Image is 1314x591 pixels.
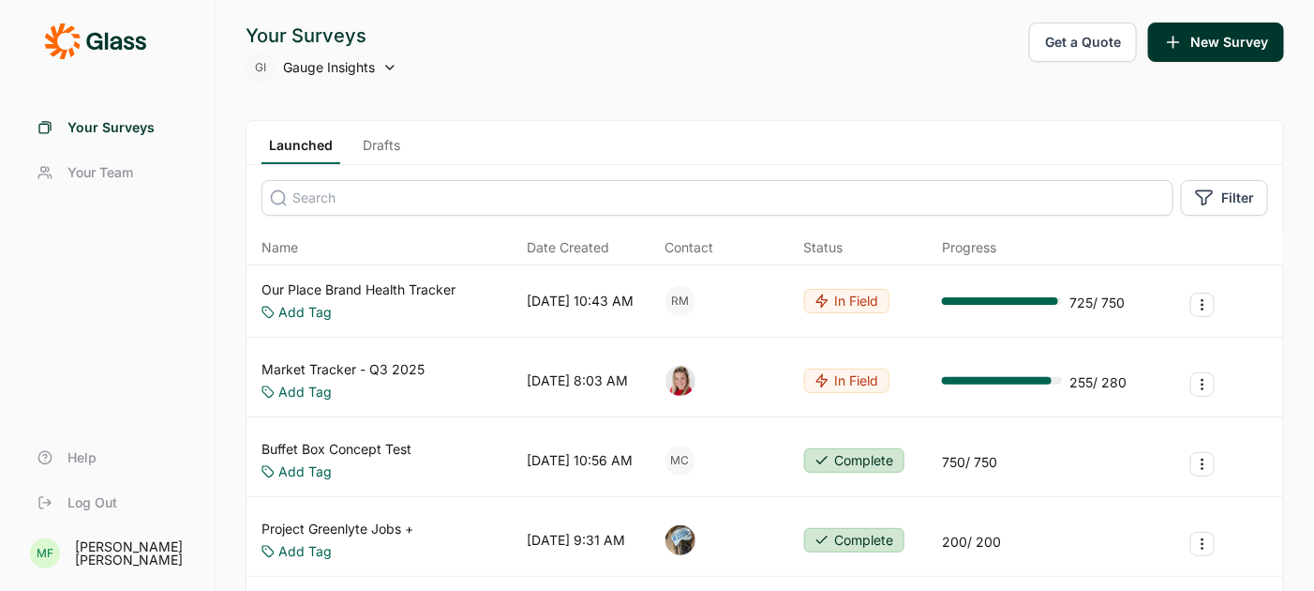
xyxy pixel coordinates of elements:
span: Date Created [527,238,609,257]
a: Add Tag [278,462,332,481]
a: Add Tag [278,542,332,561]
div: [DATE] 9:31 AM [527,531,625,550]
a: Market Tracker - Q3 2025 [261,360,425,379]
div: RM [665,286,695,316]
div: [PERSON_NAME] [PERSON_NAME] [75,540,192,567]
div: MC [665,446,695,476]
button: In Field [804,289,889,313]
a: Project Greenlyte Jobs + [261,520,413,538]
div: MF [30,538,60,568]
button: New Survey [1148,23,1284,62]
span: Your Surveys [67,118,155,137]
button: Complete [804,448,904,473]
a: Our Place Brand Health Tracker [261,280,455,299]
button: In Field [804,369,889,393]
a: Add Tag [278,383,332,402]
img: ocn8z7iqvmiiaveqkfqd.png [665,525,695,555]
button: Survey Actions [1190,372,1215,397]
div: [DATE] 8:03 AM [527,371,628,390]
div: [DATE] 10:56 AM [527,451,633,470]
span: Help [67,448,97,467]
button: Get a Quote [1029,23,1137,62]
div: [DATE] 10:43 AM [527,292,634,311]
div: Status [804,238,844,257]
div: Your Surveys [246,23,397,49]
div: GI [246,53,276,83]
div: Progress [942,238,996,257]
div: 750 / 750 [942,453,997,472]
span: Name [261,238,298,257]
button: Survey Actions [1190,532,1215,556]
span: Gauge Insights [283,58,375,77]
a: Buffet Box Concept Test [261,440,411,459]
button: Filter [1181,180,1268,216]
a: Launched [261,136,340,164]
div: 725 / 750 [1069,294,1125,312]
a: Drafts [355,136,408,164]
input: Search [261,180,1173,216]
button: Complete [804,528,904,553]
button: Survey Actions [1190,293,1215,317]
a: Add Tag [278,303,332,322]
img: xuxf4ugoqyvqjdx4ebsr.png [665,366,695,396]
span: Your Team [67,163,133,182]
span: Filter [1221,189,1254,207]
div: 200 / 200 [942,533,1001,552]
span: Log Out [67,493,117,512]
div: 255 / 280 [1069,373,1127,392]
button: Survey Actions [1190,452,1215,477]
div: Contact [665,238,714,257]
